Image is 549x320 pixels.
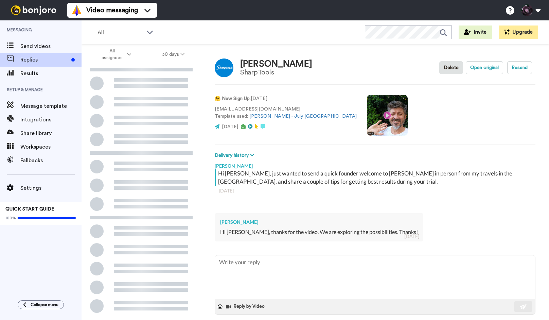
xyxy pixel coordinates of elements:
button: Delete [439,61,463,74]
img: bj-logo-header-white.svg [8,5,59,15]
span: Results [20,69,82,78]
img: Image of Tycho Elings [215,58,233,77]
span: Message template [20,102,82,110]
p: : [DATE] [215,95,357,102]
button: Reply by Video [225,302,267,312]
span: Collapse menu [31,302,58,307]
button: Resend [507,61,532,74]
img: vm-color.svg [71,5,82,16]
div: [PERSON_NAME] [215,159,535,169]
div: Hi [PERSON_NAME], thanks for the video. We are exploring the possibilities. Thanks! [220,228,418,236]
button: Upgrade [499,26,538,39]
span: Settings [20,184,82,192]
button: Delivery history [215,152,256,159]
span: Replies [20,56,69,64]
span: Workspaces [20,143,82,151]
button: All assignees [83,45,147,64]
div: [DATE] [219,187,531,194]
span: Integrations [20,116,82,124]
div: [PERSON_NAME] [240,59,312,69]
span: Video messaging [86,5,138,15]
span: QUICK START GUIDE [5,207,54,212]
div: Hi [PERSON_NAME], just wanted to send a quick founder welcome to [PERSON_NAME] in person from my ... [218,169,534,186]
button: 30 days [147,48,200,61]
span: Send videos [20,42,82,50]
div: [PERSON_NAME] [220,219,418,225]
span: All [98,29,143,37]
div: SharpTools [240,69,312,76]
span: Share library [20,129,82,137]
button: Collapse menu [18,300,64,309]
span: All assignees [98,48,126,61]
button: Open original [466,61,503,74]
strong: 🤗 New Sign Up [215,96,250,101]
p: [EMAIL_ADDRESS][DOMAIN_NAME] Template used: [215,106,357,120]
button: Invite [459,26,492,39]
div: [DATE] [404,233,419,240]
span: [DATE] [222,124,238,129]
a: [PERSON_NAME] - July [GEOGRAPHIC_DATA] [249,114,357,119]
img: send-white.svg [520,304,527,309]
span: 100% [5,215,16,221]
span: Fallbacks [20,156,82,165]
